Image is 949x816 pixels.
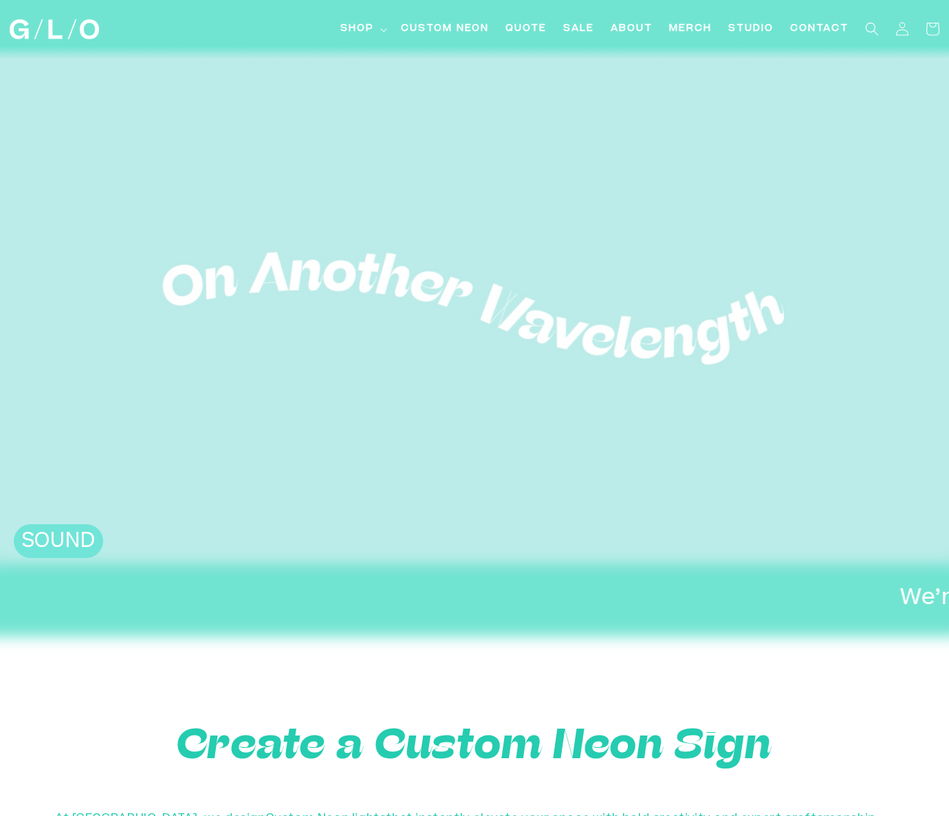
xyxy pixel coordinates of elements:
[563,22,594,36] span: SALE
[332,14,393,45] summary: Shop
[661,14,720,45] a: Merch
[782,14,857,45] a: Contact
[669,22,712,36] span: Merch
[497,14,555,45] a: Quote
[602,14,661,45] a: About
[401,22,489,36] span: Custom Neon
[505,22,547,36] span: Quote
[340,22,374,36] span: Shop
[790,22,849,36] span: Contact
[4,14,104,45] a: GLO Studio
[720,14,782,45] a: Studio
[611,22,653,36] span: About
[393,14,497,45] a: Custom Neon
[728,22,774,36] span: Studio
[857,14,887,44] summary: Search
[21,530,96,555] h2: SOUND
[555,14,602,45] a: SALE
[10,19,99,39] img: GLO Studio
